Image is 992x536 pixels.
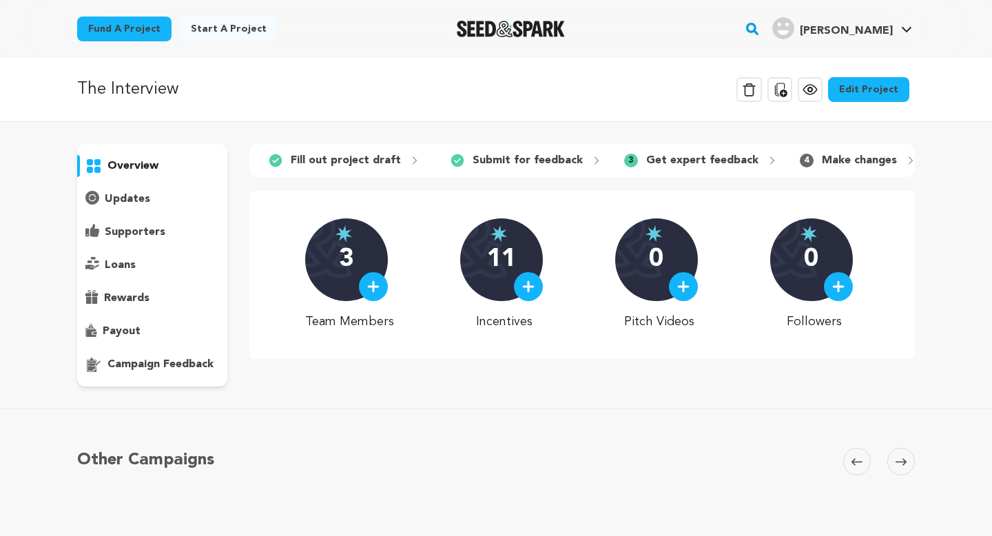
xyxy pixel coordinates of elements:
[77,77,178,102] p: The Interview
[646,152,758,169] p: Get expert feedback
[457,21,565,37] img: Seed&Spark Logo Dark Mode
[522,280,535,293] img: plus.svg
[339,246,353,274] p: 3
[624,154,638,167] span: 3
[457,21,565,37] a: Seed&Spark Homepage
[77,320,227,342] button: payout
[367,280,380,293] img: plus.svg
[460,312,549,331] p: Incentives
[487,246,516,274] p: 11
[800,154,814,167] span: 4
[103,323,141,340] p: payout
[804,246,818,274] p: 0
[800,25,893,37] span: [PERSON_NAME]
[77,188,227,210] button: updates
[770,312,859,331] p: Followers
[769,14,915,43] span: George S.'s Profile
[77,17,172,41] a: Fund a project
[822,152,897,169] p: Make changes
[305,312,394,331] p: Team Members
[77,221,227,243] button: supporters
[104,290,149,307] p: rewards
[77,254,227,276] button: loans
[105,257,136,274] p: loans
[105,224,165,240] p: supporters
[832,280,845,293] img: plus.svg
[649,246,663,274] p: 0
[772,17,794,39] img: user.png
[473,152,583,169] p: Submit for feedback
[772,17,893,39] div: George S.'s Profile
[180,17,278,41] a: Start a project
[291,152,401,169] p: Fill out project draft
[615,312,704,331] p: Pitch Videos
[77,287,227,309] button: rewards
[77,448,214,473] h5: Other Campaigns
[107,356,214,373] p: campaign feedback
[677,280,690,293] img: plus.svg
[828,77,909,102] a: Edit Project
[107,158,158,174] p: overview
[77,353,227,375] button: campaign feedback
[769,14,915,39] a: George S.'s Profile
[105,191,150,207] p: updates
[77,155,227,177] button: overview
